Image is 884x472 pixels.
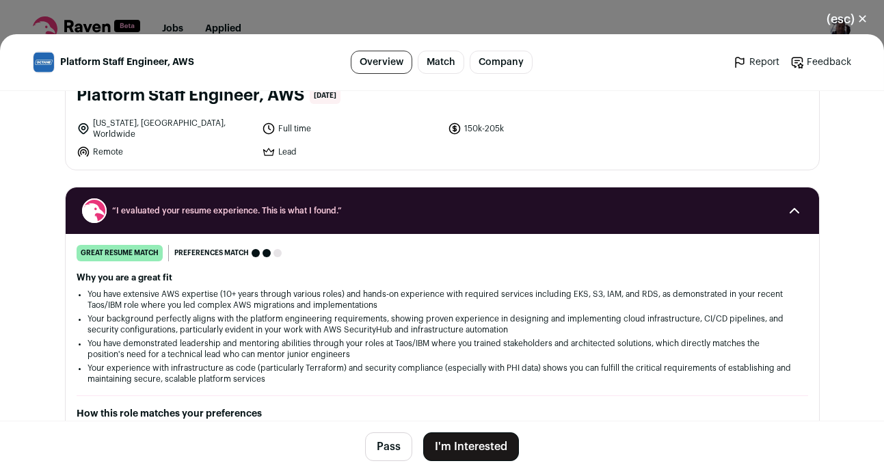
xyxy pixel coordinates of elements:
[262,145,440,159] li: Lead
[365,432,412,461] button: Pass
[60,55,194,69] span: Platform Staff Engineer, AWS
[733,55,779,69] a: Report
[77,245,163,261] div: great resume match
[77,85,304,107] h1: Platform Staff Engineer, AWS
[88,338,797,360] li: You have demonstrated leadership and mentoring abilities through your roles at Taos/IBM where you...
[34,52,54,73] img: 25129714d7c7ec704e5d313338a51f77eb1223523d0a796a02c8d9f8fc8ef1a9.jpg
[77,407,808,421] h2: How this role matches your preferences
[418,51,464,74] a: Match
[88,363,797,384] li: Your experience with infrastructure as code (particularly Terraform) and security compliance (esp...
[174,246,249,260] span: Preferences match
[448,118,626,140] li: 150k-205k
[77,145,254,159] li: Remote
[790,55,851,69] a: Feedback
[810,4,884,34] button: Close modal
[77,118,254,140] li: [US_STATE], [GEOGRAPHIC_DATA], Worldwide
[470,51,533,74] a: Company
[423,432,519,461] button: I'm Interested
[351,51,412,74] a: Overview
[310,88,340,104] span: [DATE]
[262,118,440,140] li: Full time
[112,205,773,216] span: “I evaluated your resume experience. This is what I found.”
[88,289,797,311] li: You have extensive AWS expertise (10+ years through various roles) and hands-on experience with r...
[88,313,797,335] li: Your background perfectly aligns with the platform engineering requirements, showing proven exper...
[77,272,808,283] h2: Why you are a great fit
